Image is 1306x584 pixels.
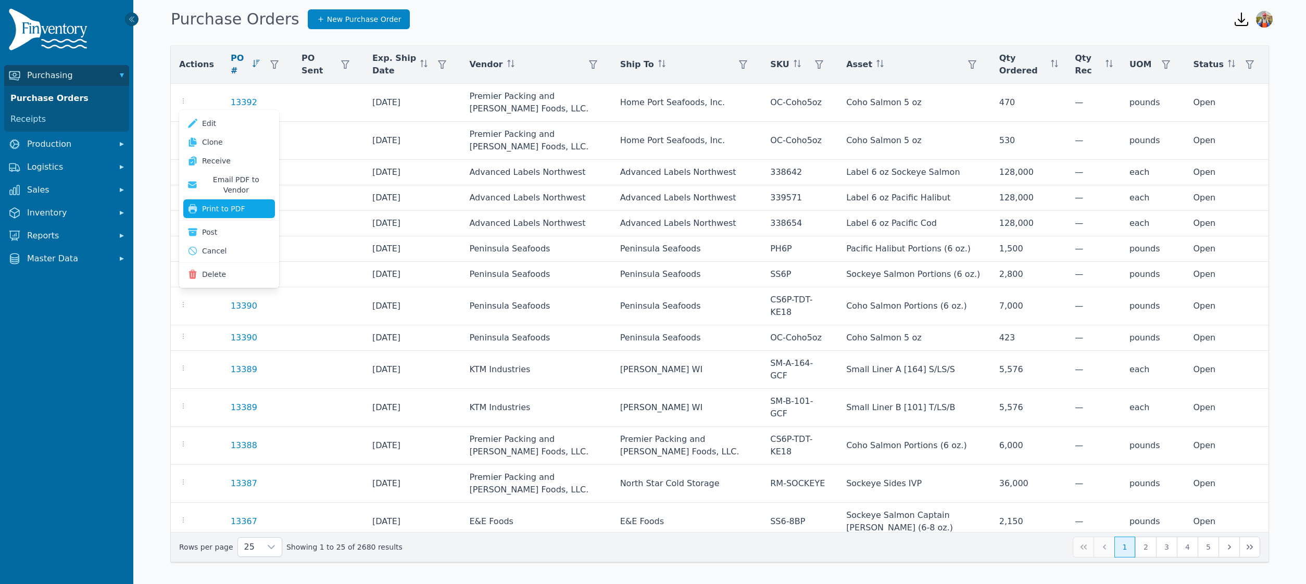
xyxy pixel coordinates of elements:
[1066,185,1121,211] td: —
[612,211,762,236] td: Advanced Labels Northwest
[612,160,762,185] td: Advanced Labels Northwest
[838,287,991,325] td: Coho Salmon Portions (6 oz.)
[461,287,611,325] td: Peninsula Seafoods
[762,84,838,122] td: OC-Coho5oz
[302,52,331,77] span: PO Sent
[1066,262,1121,287] td: —
[1129,58,1152,71] span: UOM
[183,265,275,284] button: Delete
[231,439,257,452] a: 13388
[838,351,991,389] td: Small Liner A [164] S/LS/S
[762,325,838,351] td: OC-Coho5oz
[762,185,838,211] td: 339571
[838,160,991,185] td: Label 6 oz Sockeye Salmon
[461,185,611,211] td: Advanced Labels Northwest
[461,84,611,122] td: Premier Packing and [PERSON_NAME] Foods, LLC.
[1114,537,1135,557] button: Page 1
[1121,211,1185,236] td: each
[461,427,611,465] td: Premier Packing and [PERSON_NAME] Foods, LLC.
[612,325,762,351] td: Peninsula Seafoods
[762,287,838,325] td: CS6P-TDT-KE18
[991,262,1066,287] td: 2,800
[231,96,257,109] a: 13392
[231,401,257,414] a: 13389
[1075,52,1101,77] span: Qty Rec
[991,211,1066,236] td: 128,000
[838,236,991,262] td: Pacific Halibut Portions (6 oz.)
[1185,427,1269,465] td: Open
[762,389,838,427] td: SM-B-101-GCF
[1135,537,1156,557] button: Page 2
[1121,351,1185,389] td: each
[1239,537,1260,557] button: Last Page
[1121,84,1185,122] td: pounds
[1185,185,1269,211] td: Open
[1193,58,1224,71] span: Status
[461,465,611,503] td: Premier Packing and [PERSON_NAME] Foods, LLC.
[461,503,611,541] td: E&E Foods
[238,538,261,556] span: Rows per page
[1198,537,1219,557] button: Page 5
[1066,465,1121,503] td: —
[1185,325,1269,351] td: Open
[838,427,991,465] td: Coho Salmon Portions (6 oz.)
[27,230,110,242] span: Reports
[4,248,129,269] button: Master Data
[1219,537,1239,557] button: Next Page
[612,262,762,287] td: Peninsula Seafoods
[179,58,214,71] span: Actions
[838,465,991,503] td: Sockeye Sides IVP
[762,236,838,262] td: PH6P
[991,160,1066,185] td: 128,000
[364,211,461,236] td: [DATE]
[27,69,110,82] span: Purchasing
[1066,503,1121,541] td: —
[27,207,110,219] span: Inventory
[991,325,1066,351] td: 423
[1185,465,1269,503] td: Open
[1121,325,1185,351] td: pounds
[4,157,129,177] button: Logistics
[991,236,1066,262] td: 1,500
[620,58,654,71] span: Ship To
[612,84,762,122] td: Home Port Seafoods, Inc.
[231,332,257,344] a: 13390
[846,58,872,71] span: Asset
[286,542,403,552] span: Showing 1 to 25 of 2680 results
[1121,427,1185,465] td: pounds
[1121,185,1185,211] td: each
[1066,122,1121,160] td: —
[183,170,275,199] button: Email PDF to Vendor
[27,138,110,150] span: Production
[27,161,110,173] span: Logistics
[1121,262,1185,287] td: pounds
[183,114,275,133] a: Edit
[762,211,838,236] td: 338654
[183,133,275,151] a: Clone
[762,160,838,185] td: 338642
[1177,537,1198,557] button: Page 4
[838,262,991,287] td: Sockeye Salmon Portions (6 oz.)
[1185,122,1269,160] td: Open
[469,58,503,71] span: Vendor
[1121,287,1185,325] td: pounds
[991,122,1066,160] td: 530
[461,351,611,389] td: KTM Industries
[27,184,110,196] span: Sales
[612,351,762,389] td: [PERSON_NAME] WI
[231,363,257,376] a: 13389
[1121,389,1185,427] td: each
[231,300,257,312] a: 13390
[762,262,838,287] td: SS6P
[461,325,611,351] td: Peninsula Seafoods
[461,160,611,185] td: Advanced Labels Northwest
[461,389,611,427] td: KTM Industries
[1066,211,1121,236] td: —
[231,477,257,490] a: 13387
[1185,84,1269,122] td: Open
[991,185,1066,211] td: 128,000
[364,185,461,211] td: [DATE]
[364,262,461,287] td: [DATE]
[308,9,410,29] a: New Purchase Order
[1066,84,1121,122] td: —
